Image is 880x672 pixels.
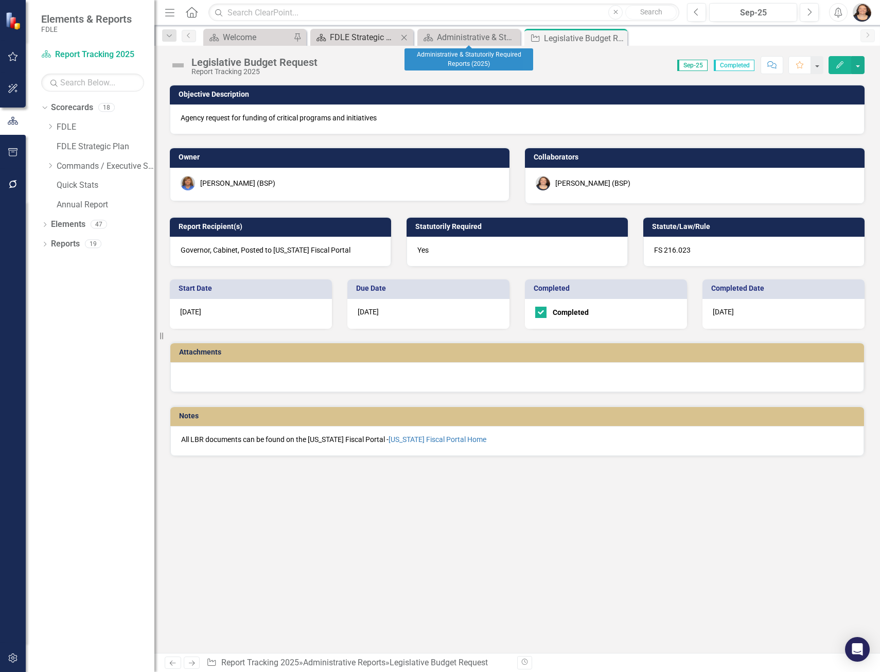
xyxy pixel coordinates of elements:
[41,13,132,25] span: Elements & Reports
[417,246,429,254] span: Yes
[41,25,132,33] small: FDLE
[711,285,859,292] h3: Completed Date
[420,31,518,44] a: Administrative & Statutorily Required Reports (2025)
[534,285,682,292] h3: Completed
[404,48,533,70] div: Administrative & Statutorily Required Reports (2025)
[181,113,854,123] p: Agency request for funding of critical programs and initiatives
[713,7,794,19] div: Sep-25
[536,176,550,190] img: Elizabeth Martin
[200,178,275,188] div: [PERSON_NAME] (BSP)
[652,223,859,231] h3: Statute/Law/Rule
[41,74,144,92] input: Search Below...
[206,31,291,44] a: Welcome
[51,219,85,231] a: Elements
[853,3,871,22] img: Elizabeth Martin
[714,60,754,71] span: Completed
[313,31,398,44] a: FDLE Strategic Plan
[640,8,662,16] span: Search
[181,246,350,254] span: Governor, Cabinet, Posted to [US_STATE] Fiscal Portal
[358,308,379,316] span: [DATE]
[98,103,115,112] div: 18
[179,153,504,161] h3: Owner
[179,91,859,98] h3: Objective Description
[179,412,859,420] h3: Notes
[709,3,797,22] button: Sep-25
[845,637,870,662] div: Open Intercom Messenger
[170,57,186,74] img: Not Defined
[389,435,486,444] a: [US_STATE] Fiscal Portal Home
[191,57,318,68] div: Legislative Budget Request
[57,161,154,172] a: Commands / Executive Support Branch
[223,31,291,44] div: Welcome
[303,658,385,667] a: Administrative Reports
[415,223,623,231] h3: Statutorily Required
[625,5,677,20] button: Search
[206,657,509,669] div: » »
[713,308,734,316] span: [DATE]
[180,308,201,316] span: [DATE]
[654,246,691,254] span: FS 216.023
[330,31,398,44] div: FDLE Strategic Plan
[51,102,93,114] a: Scorecards
[91,220,107,229] div: 47
[179,348,859,356] h3: Attachments
[555,178,630,188] div: [PERSON_NAME] (BSP)
[181,434,853,445] p: All LBR documents can be found on the [US_STATE] Fiscal Portal -
[51,238,80,250] a: Reports
[85,240,101,249] div: 19
[57,180,154,191] a: Quick Stats
[57,121,154,133] a: FDLE
[390,658,488,667] div: Legislative Budget Request
[437,31,518,44] div: Administrative & Statutorily Required Reports (2025)
[221,658,299,667] a: Report Tracking 2025
[544,32,625,45] div: Legislative Budget Request
[57,141,154,153] a: FDLE Strategic Plan
[179,223,386,231] h3: Report Recipient(s)
[534,153,859,161] h3: Collaborators
[208,4,679,22] input: Search ClearPoint...
[41,49,144,61] a: Report Tracking 2025
[5,12,23,30] img: ClearPoint Strategy
[191,68,318,76] div: Report Tracking 2025
[57,199,154,211] a: Annual Report
[181,176,195,190] img: Sharon Wester
[677,60,708,71] span: Sep-25
[179,285,327,292] h3: Start Date
[356,285,504,292] h3: Due Date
